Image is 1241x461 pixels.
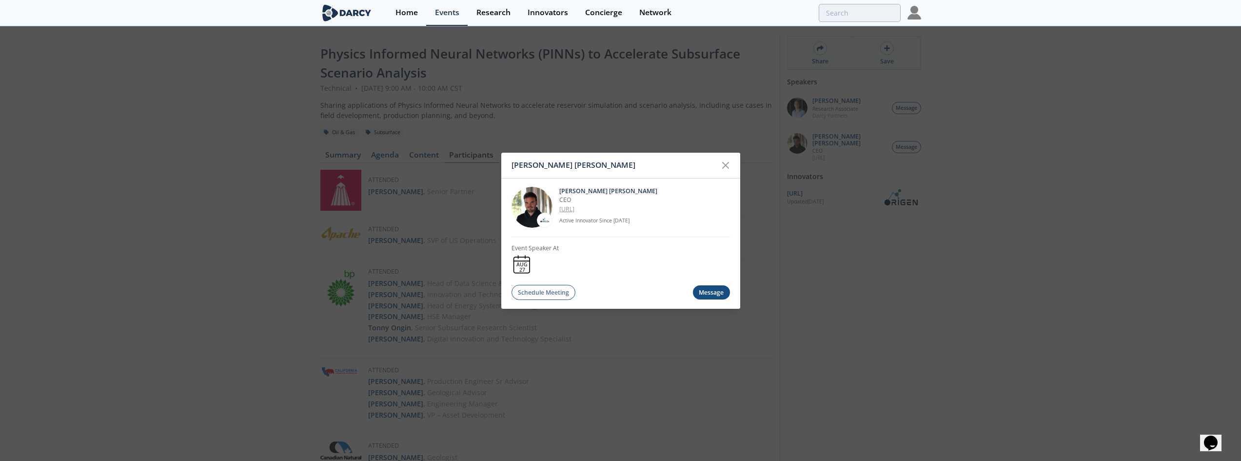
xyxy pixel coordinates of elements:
div: Home [395,9,418,17]
p: [PERSON_NAME] [PERSON_NAME] [559,187,730,196]
div: [PERSON_NAME] [PERSON_NAME] [512,156,717,175]
div: Message [693,285,730,300]
div: Concierge [585,9,622,17]
div: Innovators [528,9,568,17]
img: logo-wide.svg [320,4,374,21]
img: 20112e9a-1f67-404a-878c-a26f1c79f5da [512,187,552,228]
div: Network [639,9,671,17]
p: Event Speaker At [512,243,559,252]
div: Research [476,9,511,17]
p: CEO [559,196,730,204]
iframe: chat widget [1200,422,1231,451]
img: OriGen.AI [539,218,550,222]
div: AUG [516,262,528,267]
div: Events [435,9,459,17]
button: Schedule Meeting [512,285,576,300]
input: Advanced Search [819,4,901,22]
a: AUG 27 [512,254,532,275]
div: 27 [516,267,528,273]
img: Profile [907,6,921,20]
img: calendar-blank.svg [512,254,532,275]
a: [URL] [559,205,574,213]
p: Active Innovator Since [DATE] [559,217,730,225]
